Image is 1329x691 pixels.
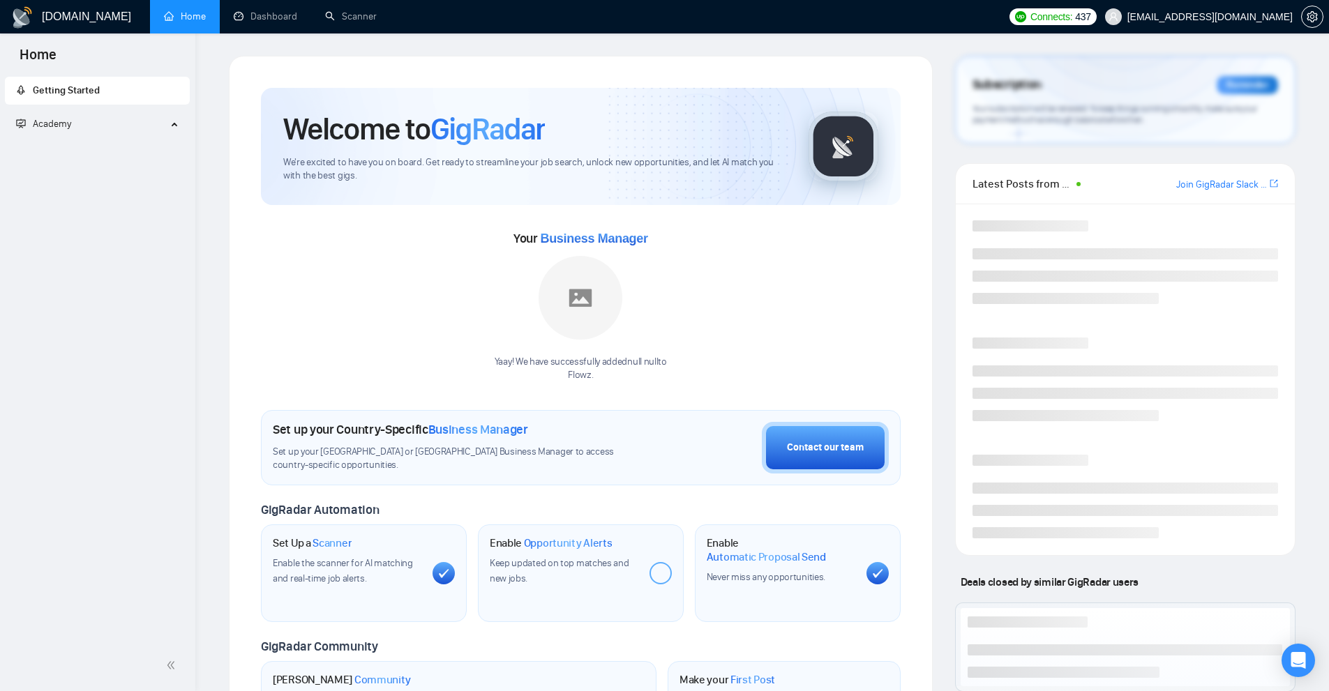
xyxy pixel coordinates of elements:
[513,231,648,246] span: Your
[33,84,100,96] span: Getting Started
[1301,11,1323,22] a: setting
[1270,177,1278,190] a: export
[539,256,622,340] img: placeholder.png
[33,118,71,130] span: Academy
[283,110,545,148] h1: Welcome to
[16,118,71,130] span: Academy
[955,570,1144,594] span: Deals closed by similar GigRadar users
[540,231,647,245] span: Business Manager
[679,673,775,687] h1: Make your
[1030,9,1072,24] span: Connects:
[5,77,190,105] li: Getting Started
[164,10,206,22] a: homeHome
[1282,644,1315,677] div: Open Intercom Messenger
[787,440,864,455] div: Contact our team
[524,536,613,550] span: Opportunity Alerts
[16,119,26,128] span: fund-projection-screen
[261,502,379,517] span: GigRadar Automation
[707,550,826,564] span: Automatic Proposal Send
[495,369,667,382] p: Flowz .
[166,658,180,672] span: double-left
[1176,177,1267,192] a: Join GigRadar Slack Community
[325,10,377,22] a: searchScanner
[283,156,786,183] span: We're excited to have you on board. Get ready to streamline your job search, unlock new opportuni...
[1109,12,1118,22] span: user
[1015,11,1026,22] img: upwork-logo.png
[1270,178,1278,189] span: export
[273,422,528,437] h1: Set up your Country-Specific
[1302,11,1323,22] span: setting
[273,673,411,687] h1: [PERSON_NAME]
[973,175,1072,192] span: Latest Posts from the GigRadar Community
[490,557,629,584] span: Keep updated on top matches and new jobs.
[273,557,413,584] span: Enable the scanner for AI matching and real-time job alerts.
[1301,6,1323,28] button: setting
[430,110,545,148] span: GigRadar
[354,673,411,687] span: Community
[273,446,643,472] span: Set up your [GEOGRAPHIC_DATA] or [GEOGRAPHIC_DATA] Business Manager to access country-specific op...
[428,422,528,437] span: Business Manager
[707,536,855,563] h1: Enable
[313,536,352,550] span: Scanner
[1075,9,1090,24] span: 437
[495,356,667,382] div: Yaay! We have successfully added null null to
[707,571,825,583] span: Never miss any opportunities.
[8,45,68,74] span: Home
[490,536,613,550] h1: Enable
[11,6,33,29] img: logo
[973,103,1257,126] span: Your subscription will be renewed. To keep things running smoothly, make sure your payment method...
[730,673,775,687] span: First Post
[809,112,878,181] img: gigradar-logo.png
[1217,76,1278,94] div: Reminder
[16,85,26,95] span: rocket
[234,10,297,22] a: dashboardDashboard
[762,422,889,473] button: Contact our team
[273,536,352,550] h1: Set Up a
[973,73,1042,97] span: Subscription
[261,639,378,654] span: GigRadar Community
